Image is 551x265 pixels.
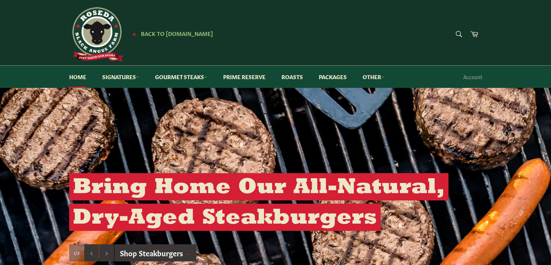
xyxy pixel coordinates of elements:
[95,66,146,88] a: Signatures
[355,66,392,88] a: Other
[216,66,273,88] a: Prime Reserve
[132,31,136,37] span: ★
[274,66,310,88] a: Roasts
[129,31,213,37] a: ★ Back to [DOMAIN_NAME]
[74,250,79,256] span: 1/3
[69,173,448,231] h2: Bring Home Our All-Natural, Dry-Aged Steakburgers
[312,66,354,88] a: Packages
[69,7,124,62] img: Roseda Beef
[62,66,93,88] a: Home
[460,66,486,87] a: Account
[84,244,99,262] button: Previous slide
[114,244,197,262] a: Shop Steakburgers
[141,29,213,37] span: Back to [DOMAIN_NAME]
[184,248,191,258] span: →
[148,66,214,88] a: Gourmet Steaks
[99,244,114,262] button: Next slide
[69,244,84,262] div: Slide 1, current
